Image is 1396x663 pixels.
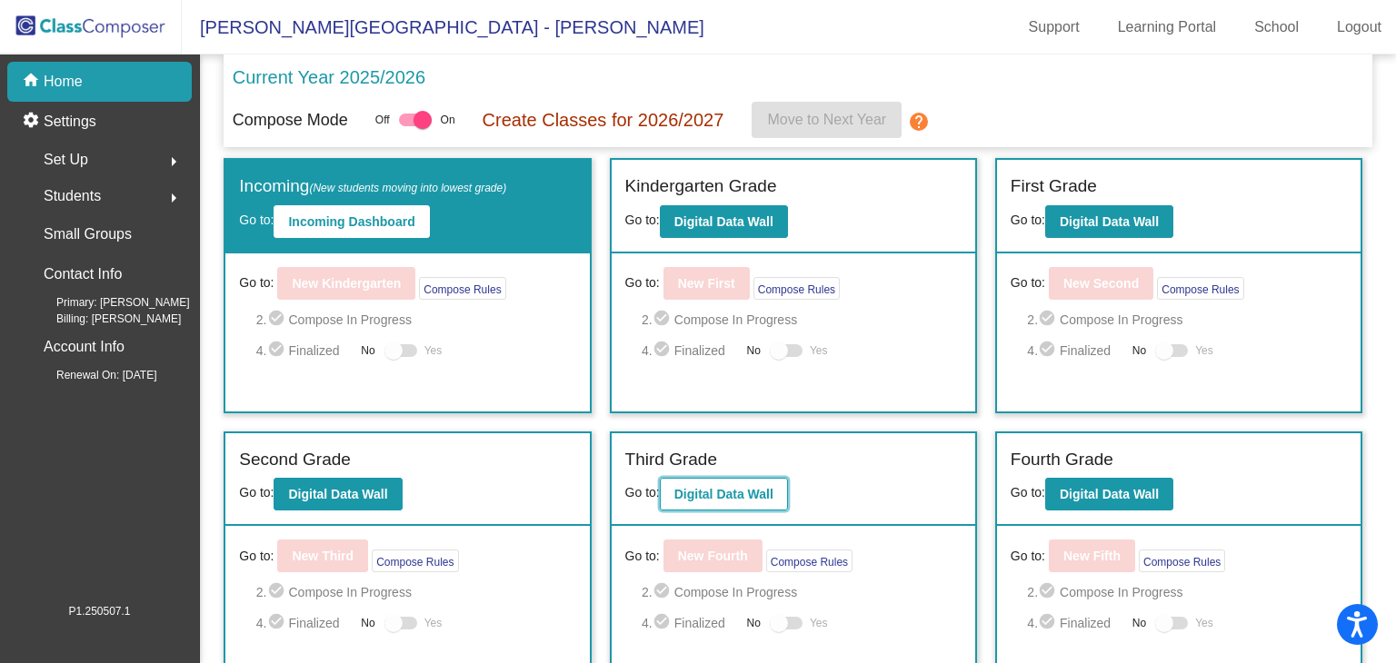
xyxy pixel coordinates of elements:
span: Go to: [239,485,274,500]
span: Yes [424,340,443,361]
b: New First [678,276,735,291]
span: Off [375,112,390,128]
button: Digital Data Wall [1045,478,1173,510]
b: Digital Data Wall [674,214,773,229]
button: New Fifth [1049,539,1135,572]
button: Digital Data Wall [274,478,402,510]
span: Go to: [625,273,660,292]
button: New First [663,267,750,300]
span: Go to: [239,547,274,566]
mat-icon: check_circle [267,309,289,331]
mat-icon: arrow_right [163,151,184,173]
mat-icon: check_circle [1038,581,1060,603]
b: Digital Data Wall [674,487,773,501]
button: Digital Data Wall [660,478,788,510]
mat-icon: check_circle [267,581,289,603]
b: Digital Data Wall [1060,214,1159,229]
span: 4. Finalized [1027,612,1123,634]
span: Yes [1195,340,1213,361]
button: New Kindergarten [277,267,415,300]
span: Renewal On: [DATE] [27,367,156,383]
span: Students [44,183,101,209]
label: Kindergarten Grade [625,173,777,200]
mat-icon: check_circle [653,340,674,361]
button: New Second [1049,267,1153,300]
span: 2. Compose In Progress [1027,581,1347,603]
span: Go to: [1011,213,1045,227]
label: Incoming [239,173,506,200]
a: School [1240,13,1313,42]
span: Primary: [PERSON_NAME] [27,294,190,311]
span: Billing: [PERSON_NAME] [27,311,181,327]
p: Contact Info [44,262,122,287]
mat-icon: settings [22,111,44,133]
mat-icon: check_circle [1038,309,1060,331]
span: Go to: [1011,273,1045,292]
mat-icon: check_circle [653,612,674,634]
span: 4. Finalized [256,612,353,634]
span: 4. Finalized [256,340,353,361]
span: 4. Finalized [642,340,738,361]
mat-icon: check_circle [267,340,289,361]
p: Small Groups [44,222,132,247]
span: Yes [1195,612,1213,634]
mat-icon: check_circle [1038,612,1060,634]
mat-icon: help [909,111,931,133]
span: (New students moving into lowest grade) [309,182,506,194]
b: New Fourth [678,549,748,563]
span: No [361,615,374,631]
label: Third Grade [625,447,717,473]
button: Compose Rules [766,549,853,572]
mat-icon: arrow_right [163,187,184,209]
p: Account Info [44,334,125,360]
span: 2. Compose In Progress [642,581,962,603]
span: On [441,112,455,128]
span: Go to: [625,485,660,500]
mat-icon: home [22,71,44,93]
span: Go to: [239,213,274,227]
mat-icon: check_circle [653,581,674,603]
mat-icon: check_circle [267,612,289,634]
span: Yes [810,612,828,634]
p: Settings [44,111,96,133]
span: Yes [424,612,443,634]
mat-icon: check_circle [653,309,674,331]
p: Compose Mode [233,108,348,133]
label: First Grade [1011,173,1097,200]
span: Set Up [44,147,88,173]
b: Digital Data Wall [288,487,387,501]
button: New Third [277,539,368,572]
span: 2. Compose In Progress [642,309,962,331]
b: New Kindergarten [292,276,401,291]
span: Move to Next Year [767,112,886,127]
b: Digital Data Wall [1060,487,1159,501]
span: Go to: [625,547,660,566]
b: New Second [1063,276,1139,291]
mat-icon: check_circle [1038,340,1060,361]
p: Home [44,71,83,93]
a: Learning Portal [1103,13,1231,42]
span: 2. Compose In Progress [256,309,576,331]
span: Go to: [239,273,274,292]
b: New Fifth [1063,549,1121,563]
span: 4. Finalized [642,612,738,634]
p: Current Year 2025/2026 [233,64,425,91]
span: Go to: [1011,547,1045,566]
button: Compose Rules [753,277,840,300]
button: Compose Rules [419,277,505,300]
button: Move to Next Year [752,102,902,138]
button: Incoming Dashboard [274,205,429,238]
button: Compose Rules [1139,549,1225,572]
button: Compose Rules [372,549,458,572]
label: Fourth Grade [1011,447,1113,473]
span: Go to: [625,213,660,227]
button: Digital Data Wall [1045,205,1173,238]
span: No [1132,615,1146,631]
b: Incoming Dashboard [288,214,414,229]
a: Support [1014,13,1094,42]
span: [PERSON_NAME][GEOGRAPHIC_DATA] - [PERSON_NAME] [182,13,704,42]
button: New Fourth [663,539,763,572]
span: Yes [810,340,828,361]
span: No [747,342,761,359]
span: No [361,342,374,359]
